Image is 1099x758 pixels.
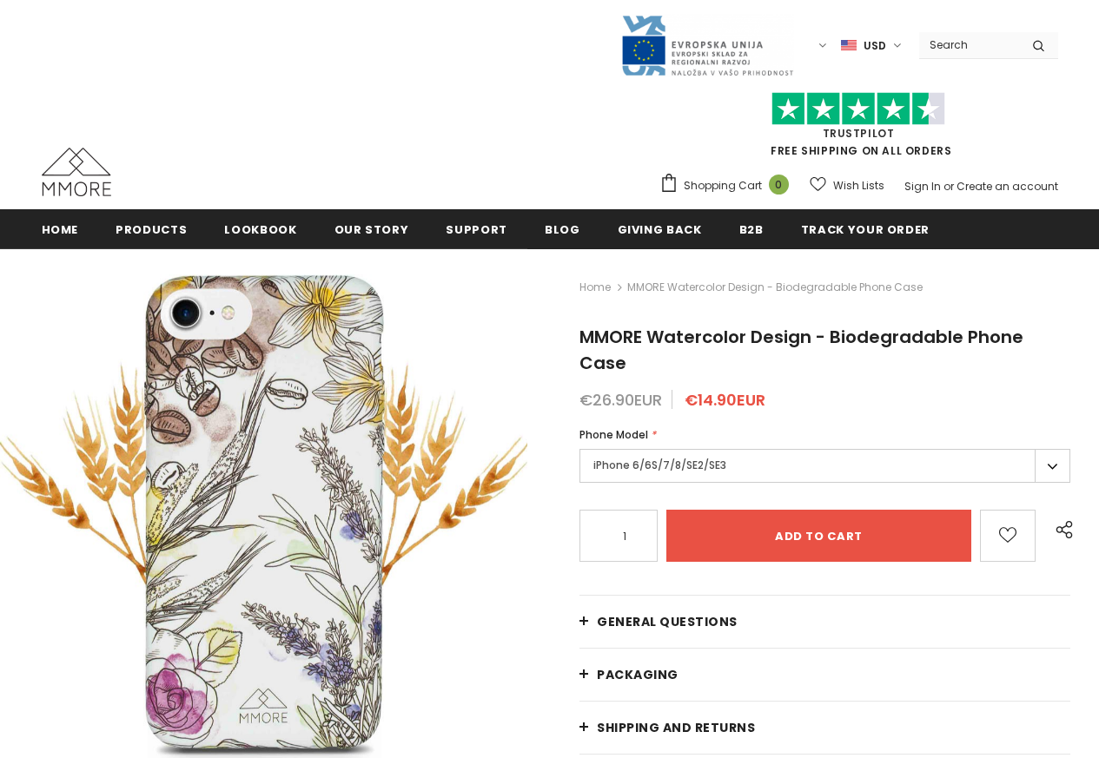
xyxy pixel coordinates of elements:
span: Shipping and returns [597,719,755,736]
span: Shopping Cart [684,177,762,194]
a: Sign In [904,179,941,194]
span: FREE SHIPPING ON ALL ORDERS [659,100,1058,158]
span: PACKAGING [597,666,679,683]
a: Shopping Cart 0 [659,173,798,199]
a: Create an account [957,179,1058,194]
img: USD [841,38,857,53]
span: €14.90EUR [685,389,765,411]
span: Lookbook [224,221,296,238]
a: Lookbook [224,209,296,248]
a: PACKAGING [579,649,1070,701]
input: Add to cart [666,510,971,562]
span: General Questions [597,613,738,630]
span: 0 [769,175,789,194]
input: Search Site [919,32,1019,57]
img: MMORE Cases [42,148,111,196]
span: support [446,221,507,238]
span: Our Story [334,221,409,238]
a: Javni Razpis [620,37,794,52]
a: Trustpilot [823,126,895,141]
a: Giving back [618,209,702,248]
span: Phone Model [579,427,648,442]
span: Home [42,221,79,238]
span: €26.90EUR [579,389,662,411]
span: Blog [545,221,580,238]
a: Products [116,209,187,248]
span: or [943,179,954,194]
a: B2B [739,209,764,248]
span: MMORE Watercolor Design - Biodegradable Phone Case [579,325,1023,375]
a: Our Story [334,209,409,248]
a: General Questions [579,596,1070,648]
span: MMORE Watercolor Design - Biodegradable Phone Case [627,277,923,298]
a: Home [42,209,79,248]
span: Products [116,221,187,238]
a: Track your order [801,209,930,248]
span: Wish Lists [833,177,884,194]
span: USD [864,37,886,55]
a: Blog [545,209,580,248]
img: Trust Pilot Stars [771,92,945,126]
a: Home [579,277,611,298]
a: Shipping and returns [579,702,1070,754]
span: B2B [739,221,764,238]
label: iPhone 6/6S/7/8/SE2/SE3 [579,449,1070,483]
a: Wish Lists [810,170,884,201]
img: Javni Razpis [620,14,794,77]
span: Giving back [618,221,702,238]
a: support [446,209,507,248]
span: Track your order [801,221,930,238]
